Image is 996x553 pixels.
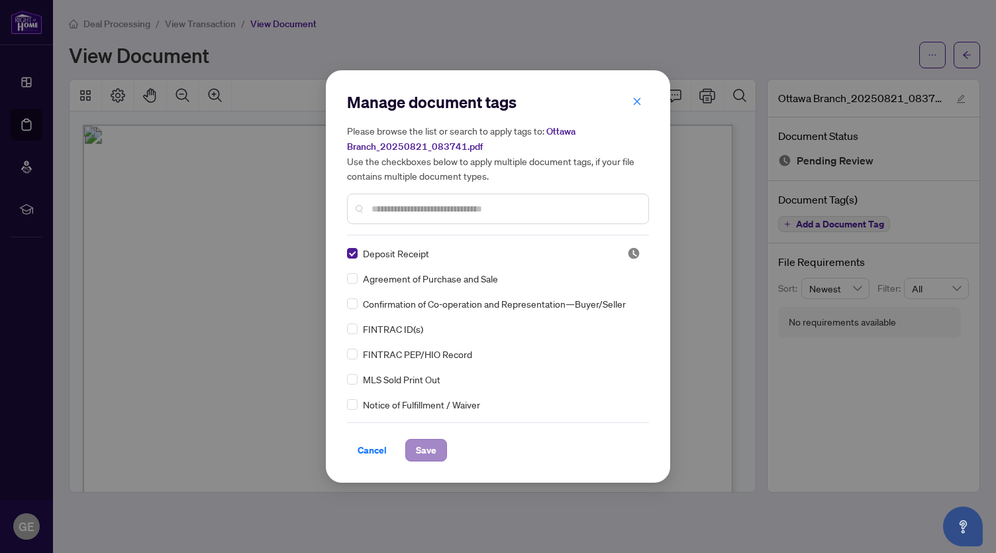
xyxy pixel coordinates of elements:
span: Deposit Receipt [363,246,429,261]
h5: Please browse the list or search to apply tags to: Use the checkboxes below to apply multiple doc... [347,123,649,183]
span: FINTRAC PEP/HIO Record [363,347,472,361]
button: Save [405,439,447,461]
span: close [632,97,642,106]
button: Open asap [943,507,983,546]
span: Notice of Fulfillment / Waiver [363,397,480,412]
span: Save [416,440,436,461]
span: Cancel [358,440,387,461]
button: Cancel [347,439,397,461]
span: Pending Review [627,247,640,260]
span: MLS Sold Print Out [363,372,440,387]
span: Confirmation of Co-operation and Representation—Buyer/Seller [363,296,626,311]
img: status [627,247,640,260]
h2: Manage document tags [347,92,649,113]
span: Agreement of Purchase and Sale [363,271,498,286]
span: FINTRAC ID(s) [363,322,423,336]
